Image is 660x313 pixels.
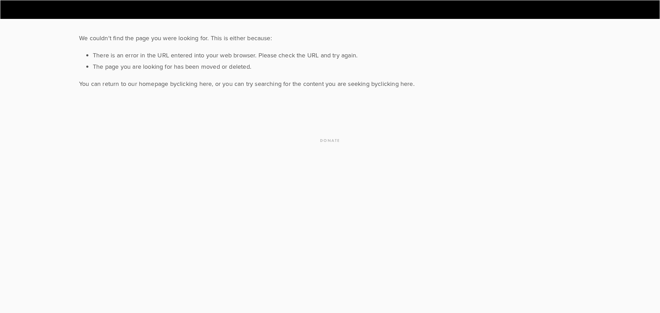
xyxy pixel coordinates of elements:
[378,79,413,88] a: clicking here
[93,50,581,61] li: There is an error in the URL entered into your web browser. Please check the URL and try again.
[177,79,212,88] a: clicking here
[320,137,344,144] a: Donate
[79,33,581,44] p: We couldn't find the page you were looking for. This is either because:
[316,113,322,120] a: Facebook
[79,78,581,89] p: You can return to our homepage by , or you can try searching for the content you are seeking by .
[338,113,344,120] a: Twitter
[327,113,333,120] a: Instagram
[93,61,581,72] li: The page you are looking for has been moved or deleted.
